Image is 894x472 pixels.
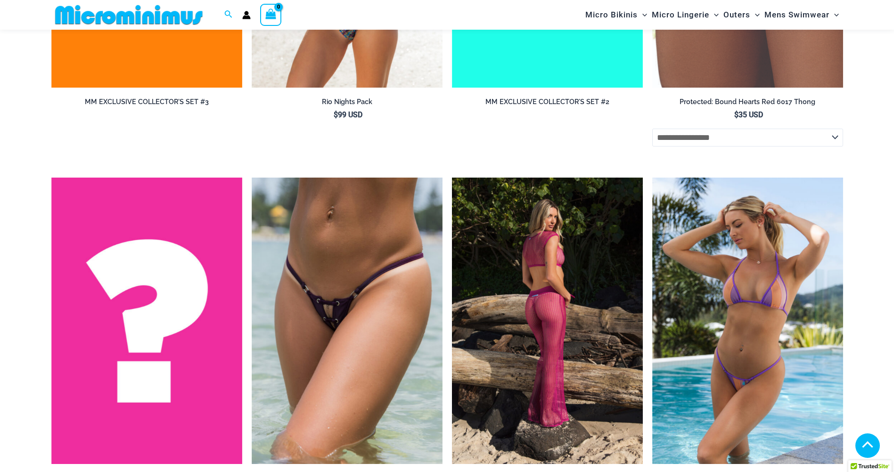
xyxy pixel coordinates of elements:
[750,3,760,27] span: Menu Toggle
[51,178,242,464] img: Collectors Pack 5
[242,11,251,19] a: Account icon link
[734,110,763,119] bdi: 35 USD
[652,98,843,106] h2: Protected: Bound Hearts Red 6017 Thong
[829,3,839,27] span: Menu Toggle
[721,3,762,27] a: OutersMenu ToggleMenu Toggle
[452,178,643,464] img: Show Stopper Fuchsia 366 Top 5007 pants 04
[652,98,843,110] a: Protected: Bound Hearts Red 6017 Thong
[452,98,643,110] a: MM EXCLUSIVE COLLECTOR’S SET #2
[252,178,443,464] img: Link Plum 4580 Micro 01
[252,98,443,106] h2: Rio Nights Pack
[334,110,362,119] bdi: 99 USD
[252,178,443,464] a: Link Plum 4580 Micro 01Link Plum 4580 Micro 02Link Plum 4580 Micro 02
[723,3,750,27] span: Outers
[652,3,709,27] span: Micro Lingerie
[649,3,721,27] a: Micro LingerieMenu ToggleMenu Toggle
[51,98,242,106] h2: MM EXCLUSIVE COLLECTOR’S SET #3
[582,1,843,28] nav: Site Navigation
[252,98,443,110] a: Rio Nights Pack
[452,178,643,464] a: Show Stopper Fuchsia 366 Top 5007 pants 05v2Show Stopper Fuchsia 366 Top 5007 pants 04Show Stoppe...
[709,3,719,27] span: Menu Toggle
[762,3,841,27] a: Mens SwimwearMenu ToggleMenu Toggle
[452,98,643,106] h2: MM EXCLUSIVE COLLECTOR’S SET #2
[334,110,338,119] span: $
[764,3,829,27] span: Mens Swimwear
[51,4,206,25] img: MM SHOP LOGO FLAT
[734,110,738,119] span: $
[224,9,233,21] a: Search icon link
[583,3,649,27] a: Micro BikinisMenu ToggleMenu Toggle
[585,3,638,27] span: Micro Bikinis
[260,4,282,25] a: View Shopping Cart, empty
[652,178,843,464] a: Thrill Me Sweets 3155 Tri Top 4155 Thong Bikini 05Thrill Me Sweets 3155 Tri Top 4155 Thong Bikini...
[51,178,242,464] a: Collectors Pack 5Collectors Pack 5Collectors Pack 5
[638,3,647,27] span: Menu Toggle
[652,178,843,464] img: Thrill Me Sweets 3155 Tri Top 4155 Thong Bikini 05
[51,98,242,110] a: MM EXCLUSIVE COLLECTOR’S SET #3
